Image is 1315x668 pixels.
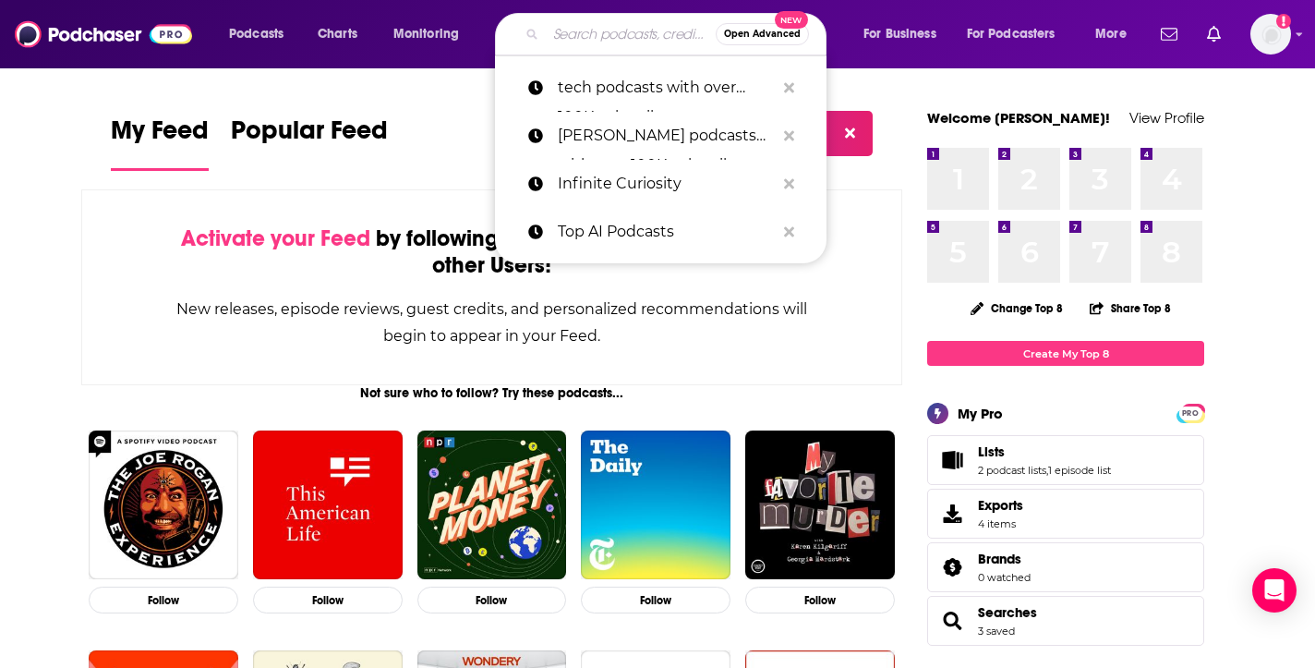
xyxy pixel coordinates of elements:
[495,160,826,208] a: Infinite Curiosity
[978,497,1023,514] span: Exports
[745,431,895,580] img: My Favorite Murder with Karen Kilgariff and Georgia Hardstark
[1200,18,1228,50] a: Show notifications dropdown
[745,587,895,613] button: Follow
[89,431,238,580] img: The Joe Rogan Experience
[216,19,308,49] button: open menu
[111,115,209,171] a: My Feed
[558,64,775,112] p: tech podcasts with over 100K subscribers
[978,571,1031,584] a: 0 watched
[1129,109,1204,127] a: View Profile
[1082,19,1150,49] button: open menu
[558,208,775,256] p: Top AI Podcasts
[927,435,1204,485] span: Lists
[181,225,370,252] span: Activate your Feed
[253,431,403,580] img: This American Life
[253,587,403,613] button: Follow
[111,115,209,157] span: My Feed
[927,109,1110,127] a: Welcome [PERSON_NAME]!
[1250,14,1291,55] img: User Profile
[306,19,368,49] a: Charts
[380,19,483,49] button: open menu
[851,19,959,49] button: open menu
[978,443,1111,460] a: Lists
[495,112,826,160] a: [PERSON_NAME] podcasts with over 100K subscribers
[978,443,1005,460] span: Lists
[175,296,809,349] div: New releases, episode reviews, guest credits, and personalized recommendations will begin to appe...
[393,21,459,47] span: Monitoring
[1250,14,1291,55] span: Logged in as kindrieri
[1276,14,1291,29] svg: Add a profile image
[175,225,809,279] div: by following Podcasts, Creators, Lists, and other Users!
[1179,406,1201,419] a: PRO
[724,30,801,39] span: Open Advanced
[958,405,1003,422] div: My Pro
[513,13,844,55] div: Search podcasts, credits, & more...
[417,431,567,580] img: Planet Money
[89,587,238,613] button: Follow
[978,551,1021,567] span: Brands
[231,115,388,157] span: Popular Feed
[934,501,971,527] span: Exports
[1095,21,1127,47] span: More
[978,464,1046,477] a: 2 podcast lists
[417,587,567,613] button: Follow
[934,554,971,580] a: Brands
[955,19,1082,49] button: open menu
[716,23,809,45] button: Open AdvancedNew
[495,64,826,112] a: tech podcasts with over 100K subscribers
[978,625,1015,638] a: 3 saved
[1153,18,1185,50] a: Show notifications dropdown
[229,21,284,47] span: Podcasts
[927,596,1204,646] span: Searches
[978,604,1037,621] a: Searches
[558,112,775,160] p: teech podcasts with over 100K subscribers
[581,431,730,580] img: The Daily
[495,208,826,256] a: Top AI Podcasts
[978,517,1023,530] span: 4 items
[927,489,1204,539] a: Exports
[1179,407,1201,420] span: PRO
[934,447,971,473] a: Lists
[231,115,388,171] a: Popular Feed
[863,21,936,47] span: For Business
[15,17,192,52] img: Podchaser - Follow, Share and Rate Podcasts
[558,160,775,208] p: Infinite Curiosity
[978,551,1031,567] a: Brands
[1089,290,1172,326] button: Share Top 8
[581,587,730,613] button: Follow
[775,11,808,29] span: New
[967,21,1056,47] span: For Podcasters
[934,608,971,634] a: Searches
[546,19,716,49] input: Search podcasts, credits, & more...
[81,385,902,401] div: Not sure who to follow? Try these podcasts...
[927,542,1204,592] span: Brands
[1252,568,1297,613] div: Open Intercom Messenger
[1048,464,1111,477] a: 1 episode list
[1046,464,1048,477] span: ,
[318,21,357,47] span: Charts
[1250,14,1291,55] button: Show profile menu
[927,341,1204,366] a: Create My Top 8
[959,297,1074,320] button: Change Top 8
